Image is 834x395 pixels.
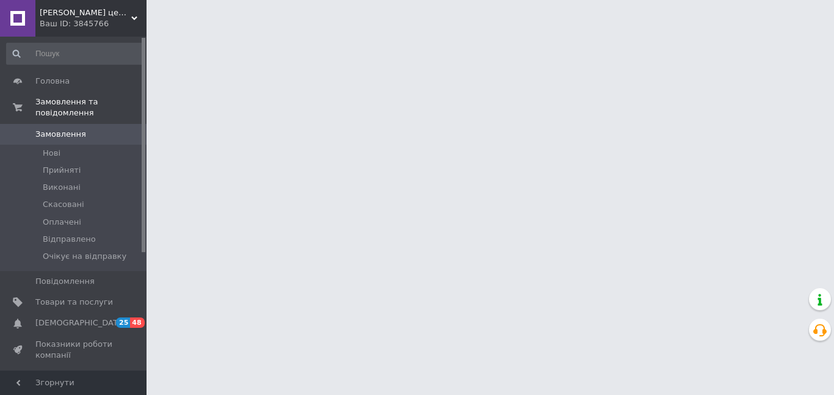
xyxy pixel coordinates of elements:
span: Товари та послуги [35,297,113,308]
span: Показники роботи компанії [35,339,113,361]
span: Головна [35,76,70,87]
span: Прийняті [43,165,81,176]
span: Очікує на відправку [43,251,126,262]
span: Замовлення [35,129,86,140]
div: Ваш ID: 3845766 [40,18,147,29]
span: Замовлення та повідомлення [35,96,147,118]
span: Оплачені [43,217,81,228]
span: 25 [116,317,130,328]
span: Садовий центр Велет www.velet.com.ua [40,7,131,18]
span: Нові [43,148,60,159]
span: Скасовані [43,199,84,210]
span: Повідомлення [35,276,95,287]
input: Пошук [6,43,144,65]
span: 48 [130,317,144,328]
span: [DEMOGRAPHIC_DATA] [35,317,126,328]
span: Виконані [43,182,81,193]
span: Відправлено [43,234,96,245]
